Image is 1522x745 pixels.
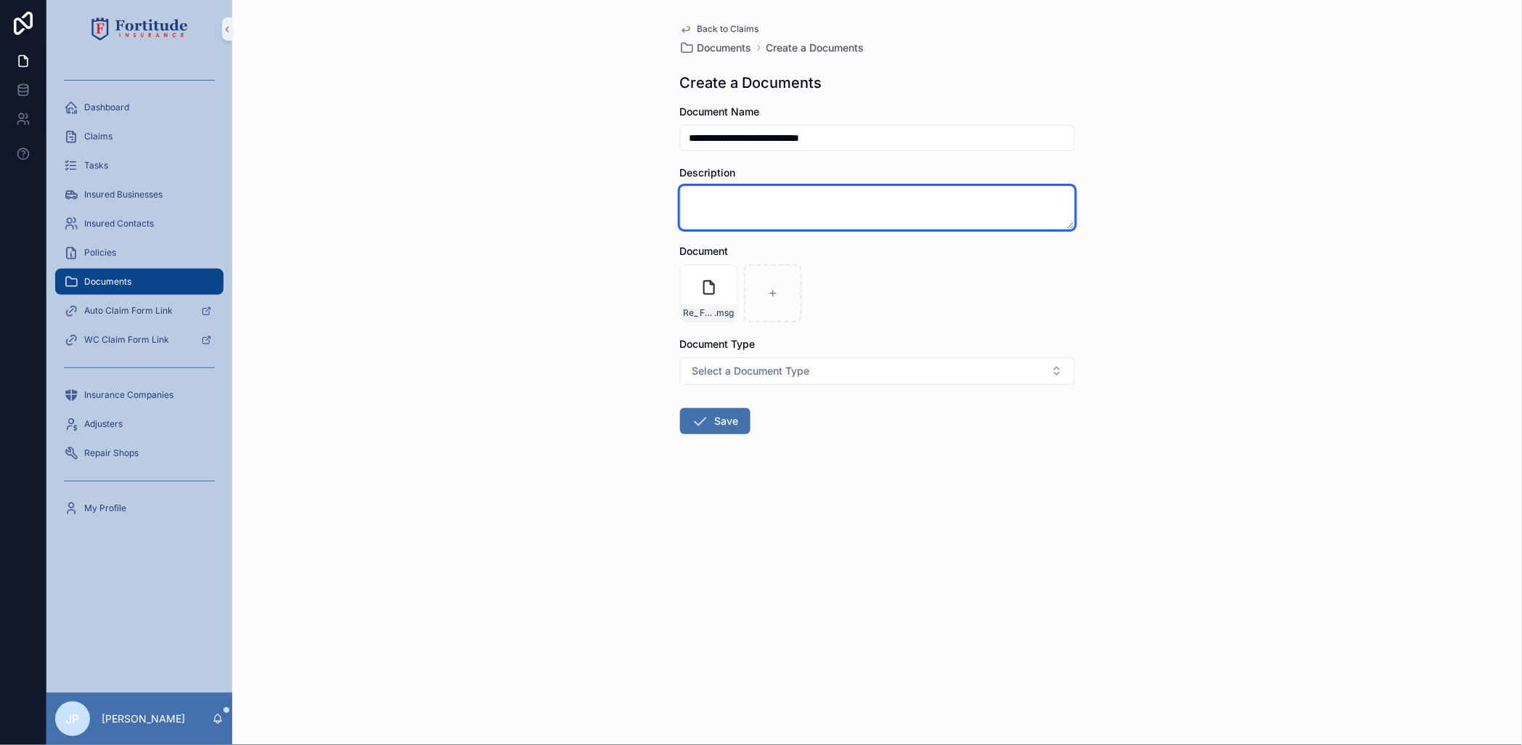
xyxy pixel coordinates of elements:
[684,307,715,319] span: Re_ Fwd_ TIRG Report Only
[697,23,759,35] span: Back to Claims
[680,357,1075,385] button: Select Button
[55,269,224,295] a: Documents
[84,189,163,200] span: Insured Businesses
[680,408,750,434] button: Save
[55,182,224,208] a: Insured Businesses
[66,710,80,728] span: JP
[680,23,759,35] a: Back to Claims
[680,245,729,257] span: Document
[46,58,232,540] div: scrollable content
[84,502,126,514] span: My Profile
[680,73,822,93] h1: Create a Documents
[680,41,752,55] a: Documents
[697,41,752,55] span: Documents
[84,418,123,430] span: Adjusters
[55,382,224,408] a: Insurance Companies
[55,123,224,150] a: Claims
[680,166,736,179] span: Description
[102,712,185,726] p: [PERSON_NAME]
[55,411,224,437] a: Adjusters
[84,447,139,459] span: Repair Shops
[55,211,224,237] a: Insured Contacts
[55,152,224,179] a: Tasks
[84,276,131,288] span: Documents
[84,160,108,171] span: Tasks
[55,298,224,324] a: Auto Claim Form Link
[766,41,864,55] a: Create a Documents
[84,247,116,258] span: Policies
[84,218,154,229] span: Insured Contacts
[84,334,169,346] span: WC Claim Form Link
[55,94,224,121] a: Dashboard
[680,105,760,118] span: Document Name
[680,338,756,350] span: Document Type
[84,102,129,113] span: Dashboard
[55,240,224,266] a: Policies
[84,389,173,401] span: Insurance Companies
[55,327,224,353] a: WC Claim Form Link
[84,131,112,142] span: Claims
[692,364,810,378] span: Select a Document Type
[55,440,224,466] a: Repair Shops
[55,495,224,521] a: My Profile
[715,307,735,319] span: .msg
[84,305,173,317] span: Auto Claim Form Link
[91,17,188,41] img: App logo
